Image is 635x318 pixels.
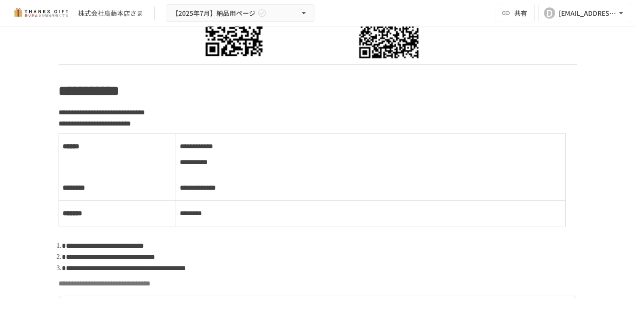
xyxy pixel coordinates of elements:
[538,4,631,22] button: D[EMAIL_ADDRESS][DOMAIN_NAME]
[559,7,616,19] div: [EMAIL_ADDRESS][DOMAIN_NAME]
[172,7,255,19] span: 【2025年7月】納品用ページ
[78,8,143,18] div: 株式会社鳥藤本店さま
[514,8,527,18] span: 共有
[166,4,314,22] button: 【2025年7月】納品用ページ
[11,6,71,20] img: mMP1OxWUAhQbsRWCurg7vIHe5HqDpP7qZo7fRoNLXQh
[544,7,555,19] div: D
[496,4,535,22] button: 共有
